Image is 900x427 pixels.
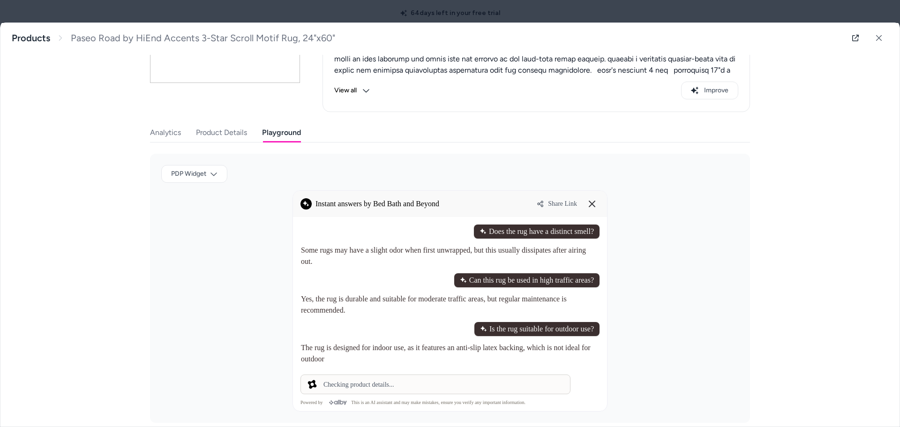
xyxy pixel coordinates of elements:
[12,32,50,44] a: Products
[262,123,301,142] button: Playground
[334,82,370,99] button: View all
[171,169,206,179] span: PDP Widget
[681,82,738,99] button: Improve
[150,123,181,142] button: Analytics
[161,165,227,183] button: PDP Widget
[12,32,335,44] nav: breadcrumb
[196,123,247,142] button: Product Details
[71,32,335,44] span: Paseo Road by HiEnd Accents 3-Star Scroll Motif Rug, 24"x60"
